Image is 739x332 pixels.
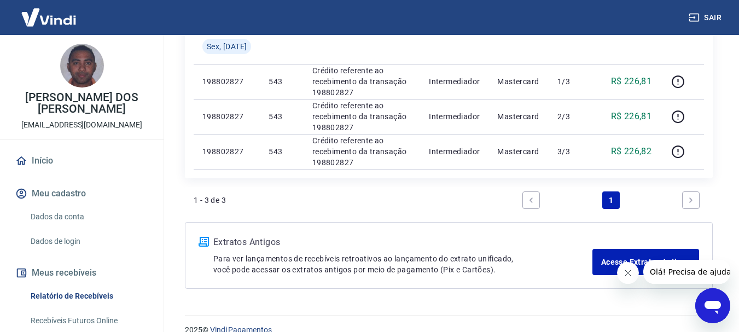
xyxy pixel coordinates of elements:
[13,1,84,34] img: Vindi
[497,146,540,157] p: Mastercard
[429,76,480,87] p: Intermediador
[26,206,150,228] a: Dados da conta
[202,111,251,122] p: 198802827
[13,261,150,285] button: Meus recebíveis
[7,8,92,16] span: Olá! Precisa de ajuda?
[617,262,639,284] iframe: Fechar mensagem
[199,237,209,247] img: ícone
[194,195,226,206] p: 1 - 3 de 3
[497,76,540,87] p: Mastercard
[429,146,480,157] p: Intermediador
[557,76,590,87] p: 1/3
[207,41,247,52] span: Sex, [DATE]
[592,249,699,275] a: Acesse Extratos Antigos
[611,110,652,123] p: R$ 226,81
[26,230,150,253] a: Dados de login
[202,146,251,157] p: 198802827
[557,111,590,122] p: 2/3
[611,145,652,158] p: R$ 226,82
[13,149,150,173] a: Início
[602,191,620,209] a: Page 1 is your current page
[312,65,411,98] p: Crédito referente ao recebimento da transação 198802827
[643,260,730,284] iframe: Mensagem da empresa
[695,288,730,323] iframe: Botão para abrir a janela de mensagens
[497,111,540,122] p: Mastercard
[60,44,104,88] img: b364baf0-585a-4717-963f-4c6cdffdd737.jpeg
[26,310,150,332] a: Recebíveis Futuros Online
[9,92,155,115] p: [PERSON_NAME] DOS [PERSON_NAME]
[312,135,411,168] p: Crédito referente ao recebimento da transação 198802827
[557,146,590,157] p: 3/3
[213,236,592,249] p: Extratos Antigos
[429,111,480,122] p: Intermediador
[26,285,150,307] a: Relatório de Recebíveis
[269,76,294,87] p: 543
[682,191,700,209] a: Next page
[202,76,251,87] p: 198802827
[522,191,540,209] a: Previous page
[21,119,142,131] p: [EMAIL_ADDRESS][DOMAIN_NAME]
[13,182,150,206] button: Meu cadastro
[611,75,652,88] p: R$ 226,81
[312,100,411,133] p: Crédito referente ao recebimento da transação 198802827
[213,253,592,275] p: Para ver lançamentos de recebíveis retroativos ao lançamento do extrato unificado, você pode aces...
[518,187,704,213] ul: Pagination
[269,111,294,122] p: 543
[269,146,294,157] p: 543
[686,8,726,28] button: Sair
